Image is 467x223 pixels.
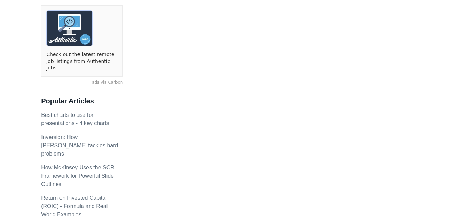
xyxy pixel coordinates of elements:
a: Check out the latest remote job listings from Authentic Jobs. [46,51,118,72]
a: Best charts to use for presentations - 4 key charts [41,112,109,126]
a: Return on Invested Capital (ROIC) - Formula and Real World Examples [41,195,108,217]
img: ads via Carbon [46,10,93,46]
a: Inversion: How [PERSON_NAME] tackles hard problems [41,134,118,157]
a: How McKinsey Uses the SCR Framework for Powerful Slide Outlines [41,165,114,187]
a: ads via Carbon [41,80,123,86]
h3: Popular Articles [41,97,123,105]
